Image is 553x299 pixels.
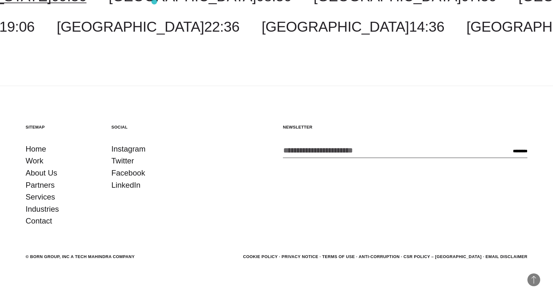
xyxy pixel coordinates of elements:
[26,215,52,227] a: Contact
[282,254,318,259] a: Privacy Notice
[322,254,355,259] a: Terms of Use
[26,143,46,155] a: Home
[485,254,527,259] a: Email Disclaimer
[283,124,527,130] h5: Newsletter
[26,124,99,130] h5: Sitemap
[261,19,444,35] a: [GEOGRAPHIC_DATA]14:36
[111,167,145,179] a: Facebook
[527,273,540,286] button: Back to Top
[111,179,140,191] a: LinkedIn
[111,143,146,155] a: Instagram
[111,124,184,130] h5: Social
[26,191,55,203] a: Services
[204,19,239,35] span: 22:36
[26,254,135,260] div: © BORN GROUP, INC A Tech Mahindra Company
[404,254,482,259] a: CSR POLICY – [GEOGRAPHIC_DATA]
[26,167,57,179] a: About Us
[26,155,44,167] a: Work
[57,19,239,35] a: [GEOGRAPHIC_DATA]22:36
[26,203,59,215] a: Industries
[409,19,444,35] span: 14:36
[359,254,400,259] a: Anti-Corruption
[243,254,277,259] a: Cookie Policy
[26,179,55,191] a: Partners
[111,155,134,167] a: Twitter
